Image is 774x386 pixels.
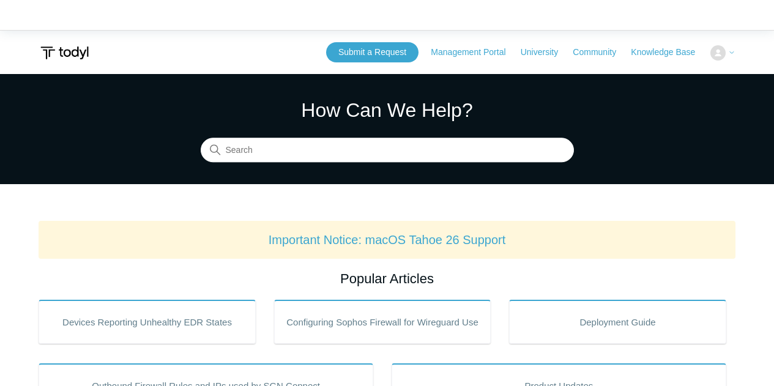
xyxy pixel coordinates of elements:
a: Important Notice: macOS Tahoe 26 Support [269,233,506,247]
a: Management Portal [431,46,518,59]
a: Deployment Guide [509,300,726,344]
a: Configuring Sophos Firewall for Wireguard Use [274,300,491,344]
h1: How Can We Help? [201,95,574,125]
h2: Popular Articles [39,269,735,289]
img: Todyl Support Center Help Center home page [39,42,91,64]
a: Devices Reporting Unhealthy EDR States [39,300,256,344]
a: Knowledge Base [631,46,707,59]
a: University [521,46,570,59]
input: Search [201,138,574,163]
a: Community [573,46,628,59]
a: Submit a Request [326,42,419,62]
